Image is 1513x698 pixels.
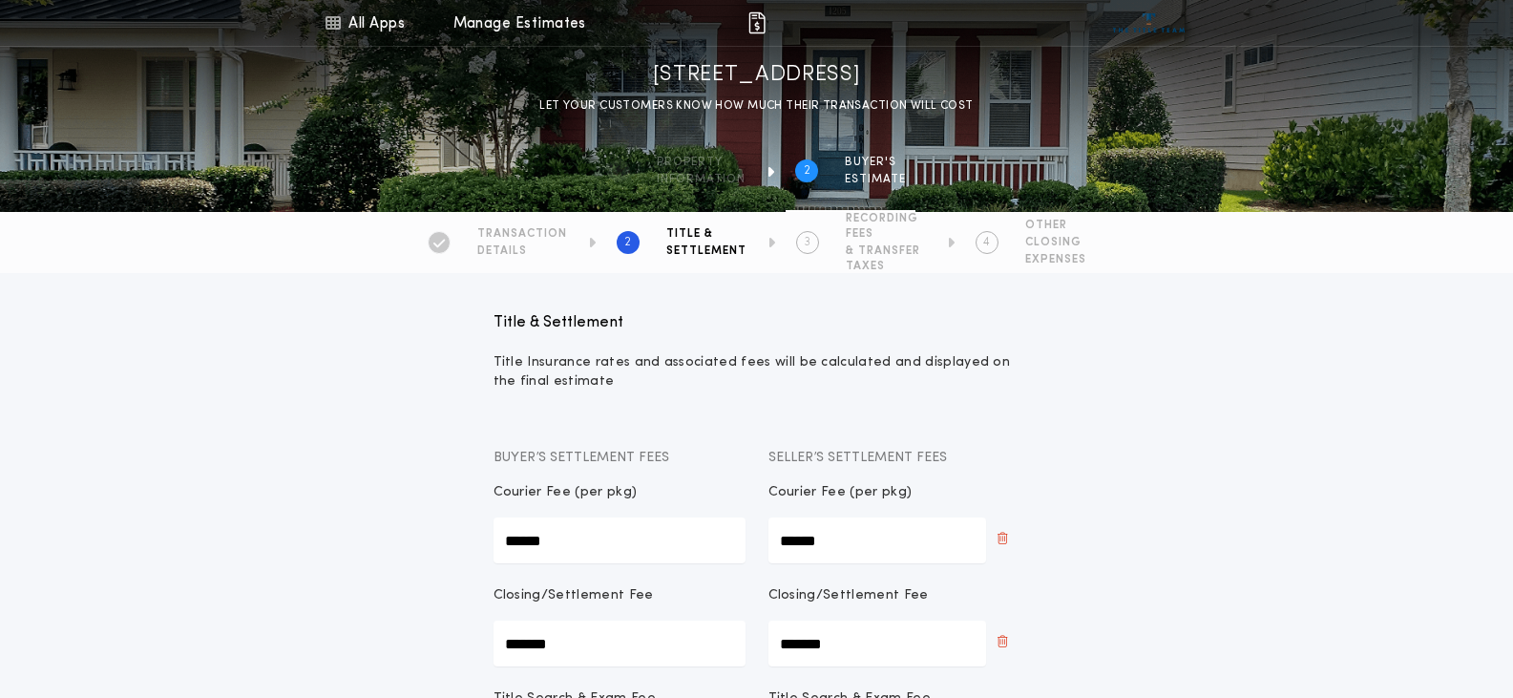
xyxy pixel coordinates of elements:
span: Property [657,155,746,170]
h2: 4 [983,235,990,250]
span: EXPENSES [1025,252,1086,267]
span: information [657,172,746,187]
span: RECORDING FEES [846,211,926,242]
h2: 2 [804,163,810,179]
span: & TRANSFER TAXES [846,243,926,274]
p: Closing/Settlement Fee [494,586,654,605]
span: SETTLEMENT [666,243,746,259]
span: DETAILS [477,243,567,259]
span: CLOSING [1025,235,1086,250]
input: Courier Fee (per pkg) [494,518,746,563]
span: ESTIMATE [845,172,906,187]
h2: 3 [804,235,810,250]
h1: Title Insurance rates and associated fees will be calculated and displayed on the final estimate [494,353,1020,391]
p: Courier Fee (per pkg) [768,483,913,502]
span: OTHER [1025,218,1086,233]
img: img [746,11,768,34]
p: Buyer’s Settlement Fees [494,449,746,468]
img: vs-icon [1113,13,1185,32]
p: Title & Settlement [494,311,1020,334]
input: Courier Fee (per pkg) [768,518,986,563]
p: Seller’s Settlement Fees [768,449,1020,468]
h1: [STREET_ADDRESS] [653,60,861,91]
p: Courier Fee (per pkg) [494,483,638,502]
input: Closing/Settlement Fee [494,621,746,666]
span: TITLE & [666,226,746,242]
p: Closing/Settlement Fee [768,586,929,605]
span: BUYER'S [845,155,906,170]
input: Closing/Settlement Fee [768,621,986,666]
h2: 2 [624,235,631,250]
p: LET YOUR CUSTOMERS KNOW HOW MUCH THEIR TRANSACTION WILL COST [539,96,973,116]
span: TRANSACTION [477,226,567,242]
